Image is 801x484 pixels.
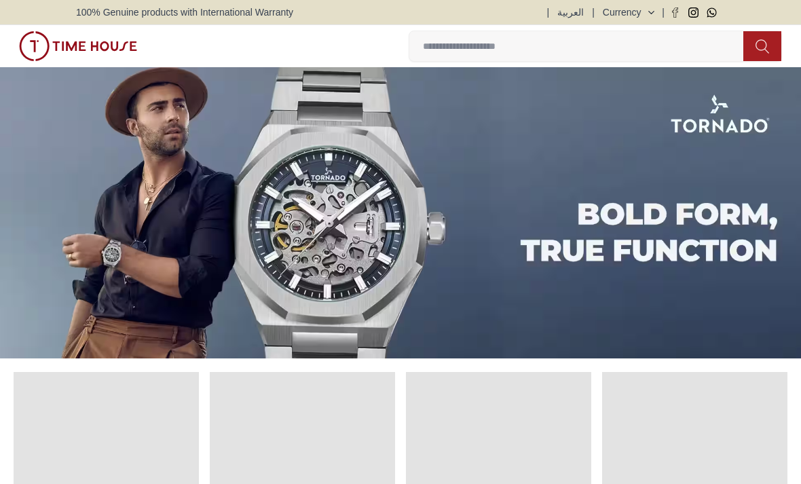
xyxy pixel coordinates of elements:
a: Instagram [688,7,698,18]
img: ... [19,31,137,61]
div: Currency [603,5,647,19]
button: العربية [557,5,584,19]
span: | [547,5,550,19]
a: Whatsapp [707,7,717,18]
span: 100% Genuine products with International Warranty [76,5,293,19]
span: | [662,5,665,19]
span: | [592,5,595,19]
a: Facebook [670,7,680,18]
